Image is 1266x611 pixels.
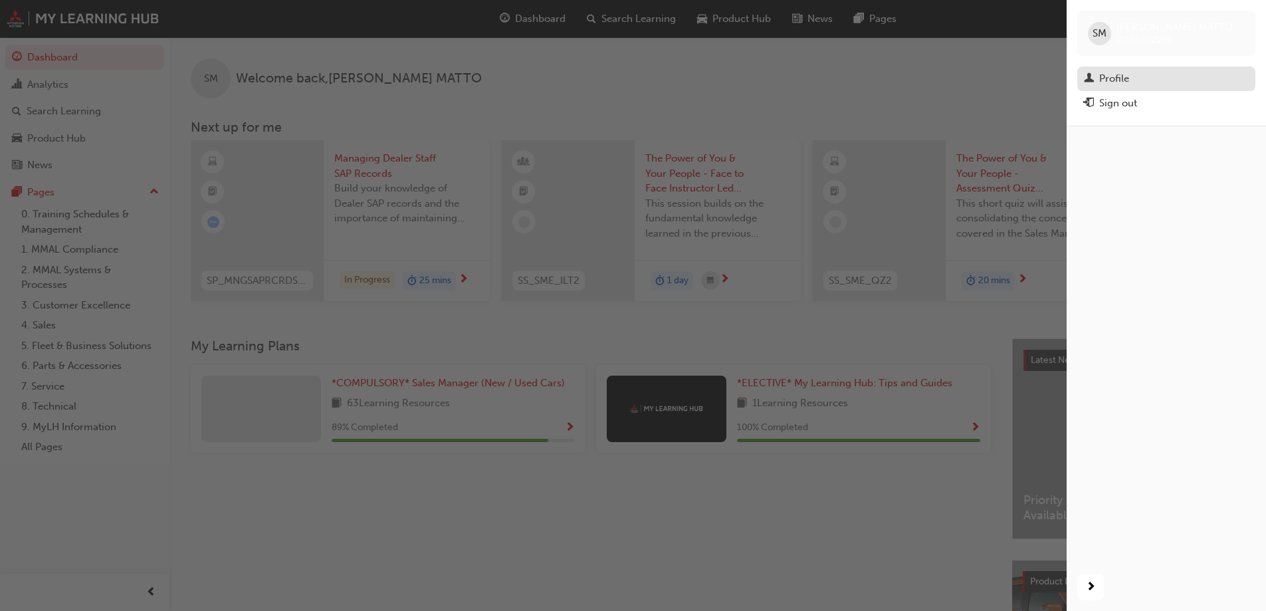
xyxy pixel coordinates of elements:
[1084,98,1094,110] span: exit-icon
[1084,73,1094,85] span: man-icon
[1086,579,1096,596] span: next-icon
[1093,26,1107,41] span: SM
[1116,34,1172,45] span: 0005002291
[1099,96,1137,111] div: Sign out
[1077,66,1255,91] a: Profile
[1077,91,1255,116] button: Sign out
[1099,71,1129,86] div: Profile
[1116,21,1233,33] span: [PERSON_NAME] MATTO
